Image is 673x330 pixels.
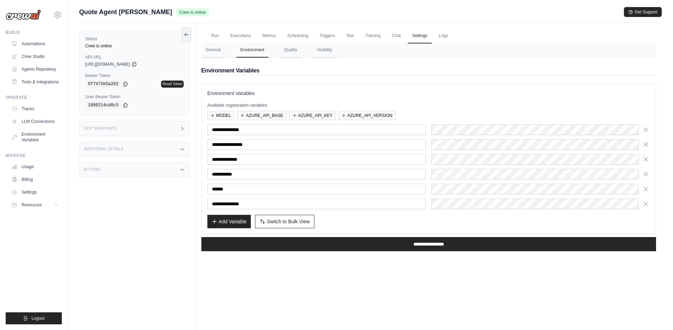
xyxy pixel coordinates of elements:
a: Tools & Integrations [8,76,62,88]
button: Logout [6,312,62,324]
div: Crew is online [85,43,184,49]
iframe: Chat Widget [638,296,673,330]
span: Logout [31,316,45,321]
a: Chat [388,29,405,43]
button: AZURE_API_BASE [237,111,286,120]
button: Switch to Bulk View [255,215,314,228]
code: 5f7475b5a262 [85,80,121,88]
label: User Bearer Token [85,94,184,100]
span: [URL][DOMAIN_NAME] [85,61,130,67]
h2: Environment Variables [201,66,656,75]
code: 1089214cd0c5 [85,101,121,110]
div: Manage [6,153,62,158]
label: Bearer Token [85,73,184,78]
p: Available organization variables: [207,102,650,108]
button: AZURE_API_VERSION [338,111,395,120]
a: Environment Variables [8,129,62,146]
button: Environment [236,43,268,58]
button: MODEL [207,111,235,120]
a: Metrics [258,29,281,43]
a: Settings [408,29,431,43]
div: Operate [6,95,62,100]
button: Add Variable [207,215,251,228]
a: Usage [8,161,62,172]
h3: Environment Variables [207,90,650,97]
a: Logs [435,29,452,43]
label: API URL [85,54,184,60]
label: Status [85,36,184,42]
a: LLM Connections [8,116,62,127]
a: Billing [8,174,62,185]
a: Training [361,29,385,43]
h3: Actions [84,167,101,172]
a: Reset Token [161,81,183,88]
span: Resources [22,202,42,208]
div: Build [6,30,62,35]
h3: Additional Details [84,147,123,151]
a: Settings [8,187,62,198]
a: Traces [8,103,62,114]
img: Logo [6,10,41,20]
a: Executions [226,29,255,43]
button: AZURE_API_KEY [289,111,336,120]
button: Quality [280,43,301,58]
button: Resources [8,199,62,211]
a: Triggers [315,29,340,43]
a: Crew Studio [8,51,62,62]
button: Visibility [313,43,336,58]
span: Quote Agent [PERSON_NAME] [79,7,172,17]
nav: Tabs [201,43,656,58]
span: Crew is online [176,8,208,16]
h3: Test Endpoints [84,126,117,131]
button: Get Support [624,7,662,17]
a: Test [342,29,358,43]
span: Switch to Bulk View [267,218,310,225]
a: Scheduling [283,29,312,43]
button: General [201,43,225,58]
a: Agents Repository [8,64,62,75]
a: Run [207,29,223,43]
a: Automations [8,38,62,49]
